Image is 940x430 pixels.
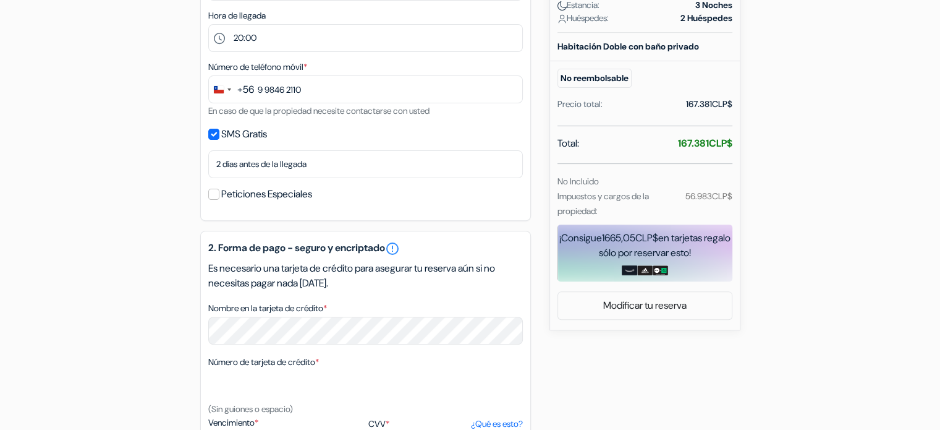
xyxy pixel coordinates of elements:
[208,61,307,74] label: Número de teléfono móvil
[208,75,523,103] input: 2 2123 4567
[208,403,293,415] small: (Sin guiones o espacio)
[557,136,579,151] span: Total:
[557,231,732,260] div: ¡Consigue en tarjetas regalo sólo por reservar esto!
[208,356,319,369] label: Número de tarjeta de crédito
[557,191,649,217] small: Impuestos y cargos de la propiedad:
[557,41,699,52] b: Habitación Doble con baño privado
[557,14,567,24] img: user_icon.svg
[209,76,254,103] button: Change country, selected Chile (+56)
[208,416,362,429] label: Vencimiento
[385,241,400,256] a: error_outline
[557,176,599,187] small: No Incluido
[557,12,609,25] span: Huéspedes:
[680,12,732,25] strong: 2 Huéspedes
[237,82,254,97] div: +56
[557,98,603,111] div: Precio total:
[557,69,632,88] small: No reembolsable
[622,265,637,275] img: amazon-card-no-text.png
[221,126,267,143] label: SMS Gratis
[685,191,732,202] small: 56.983CLP$
[208,9,266,22] label: Hora de llegada
[208,261,523,291] p: Es necesario una tarjeta de crédito para asegurar tu reserva aún si no necesitas pagar nada [DATE].
[602,231,658,244] span: 1665,05CLP$
[221,186,312,203] label: Peticiones Especiales
[653,265,668,275] img: uber-uber-eats-card.png
[208,105,430,116] small: En caso de que la propiedad necesite contactarse con usted
[557,1,567,11] img: moon.svg
[558,294,732,317] a: Modificar tu reserva
[686,98,732,111] div: 167.381CLP$
[637,265,653,275] img: adidas-card.png
[208,241,523,256] h5: 2. Forma de pago - seguro y encriptado
[208,302,327,315] label: Nombre en la tarjeta de crédito
[678,137,732,150] strong: 167.381CLP$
